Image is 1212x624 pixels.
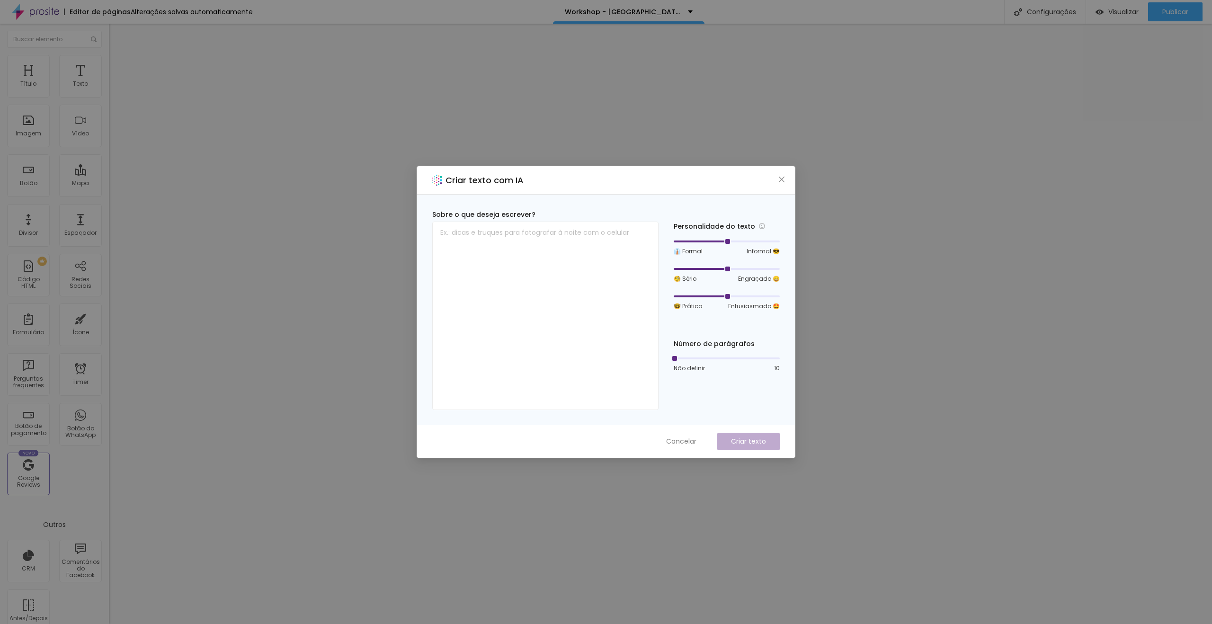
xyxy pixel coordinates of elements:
[109,24,1212,624] iframe: Editor
[72,329,89,336] div: Ícone
[62,276,99,290] div: Redes Sociais
[62,425,99,439] div: Botão do WhatsApp
[674,221,780,232] div: Personalidade do texto
[717,433,780,450] button: Criar texto
[778,176,785,183] span: close
[446,174,524,187] h2: Criar texto com IA
[13,329,44,336] div: Formulário
[1148,2,1203,21] button: Publicar
[1162,8,1188,16] span: Publicar
[22,565,35,572] div: CRM
[131,9,253,15] div: Alterações salvas automaticamente
[774,364,780,373] span: 10
[1086,2,1148,21] button: Visualizar
[72,180,89,187] div: Mapa
[777,175,787,185] button: Close
[9,375,47,389] div: Perguntas frequentes
[747,247,780,256] span: Informal 😎
[18,450,39,456] div: Novo
[73,80,88,87] div: Texto
[674,275,696,283] span: 🧐 Sério
[1108,8,1139,16] span: Visualizar
[72,379,89,385] div: Timer
[9,423,47,437] div: Botão de pagamento
[20,180,37,187] div: Botão
[9,615,47,622] div: Antes/Depois
[1096,8,1104,16] img: view-1.svg
[1014,8,1022,16] img: Icone
[666,437,696,446] span: Cancelar
[16,130,41,137] div: Imagem
[9,475,47,489] div: Google Reviews
[9,276,47,290] div: Código HTML
[72,130,89,137] div: Vídeo
[657,433,706,450] button: Cancelar
[432,210,659,220] div: Sobre o que deseja escrever?
[728,302,780,311] span: Entusiasmado 🤩
[64,9,131,15] div: Editor de páginas
[20,80,36,87] div: Título
[674,302,702,311] span: 🤓 Prático
[91,36,97,42] img: Icone
[19,230,38,236] div: Divisor
[674,364,705,373] span: Não definir
[64,230,97,236] div: Espaçador
[738,275,780,283] span: Engraçado 😄
[674,247,703,256] span: 👔 Formal
[565,9,681,15] p: Workshop - [GEOGRAPHIC_DATA]
[674,339,780,349] div: Número de parágrafos
[62,559,99,579] div: Comentários do Facebook
[7,31,102,48] input: Buscar elemento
